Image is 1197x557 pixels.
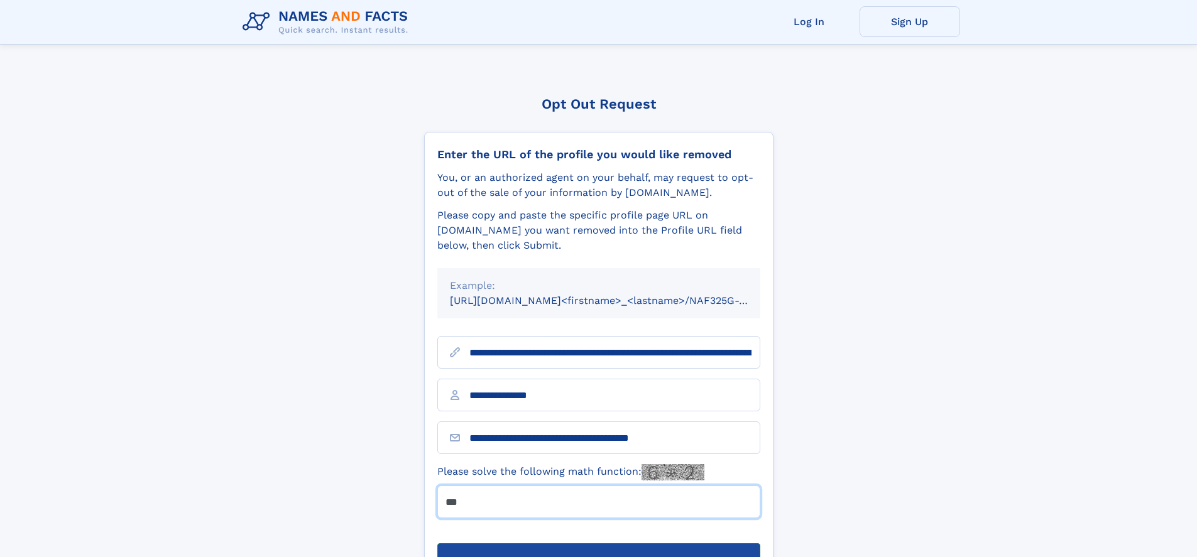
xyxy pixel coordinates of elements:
[437,208,760,253] div: Please copy and paste the specific profile page URL on [DOMAIN_NAME] you want removed into the Pr...
[437,464,704,480] label: Please solve the following math function:
[437,170,760,200] div: You, or an authorized agent on your behalf, may request to opt-out of the sale of your informatio...
[860,6,960,37] a: Sign Up
[424,96,773,112] div: Opt Out Request
[450,295,784,306] small: [URL][DOMAIN_NAME]<firstname>_<lastname>/NAF325G-xxxxxxxx
[238,5,418,39] img: Logo Names and Facts
[437,148,760,161] div: Enter the URL of the profile you would like removed
[759,6,860,37] a: Log In
[450,278,748,293] div: Example:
